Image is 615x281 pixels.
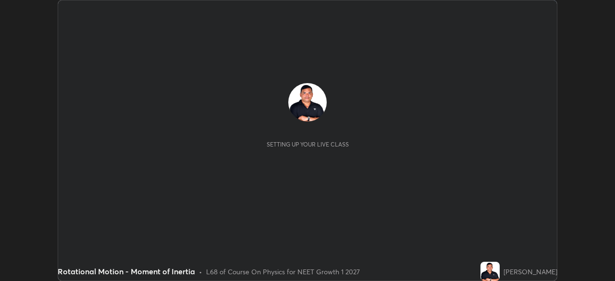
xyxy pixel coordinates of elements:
img: ec8d2956c2874bb4b81a1db82daee692.jpg [288,83,327,122]
img: ec8d2956c2874bb4b81a1db82daee692.jpg [480,262,500,281]
div: Rotational Motion - Moment of Inertia [58,266,195,277]
div: Setting up your live class [267,141,349,148]
div: L68 of Course On Physics for NEET Growth 1 2027 [206,267,360,277]
div: • [199,267,202,277]
div: [PERSON_NAME] [504,267,557,277]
